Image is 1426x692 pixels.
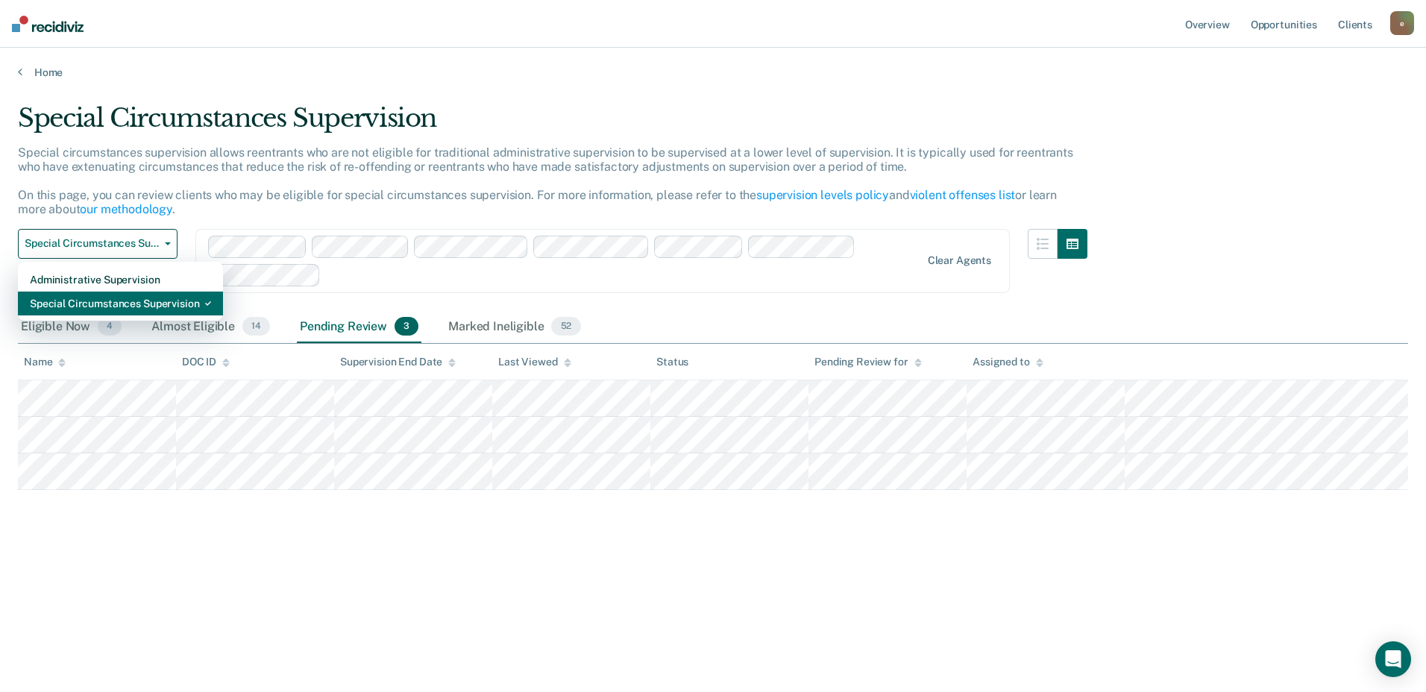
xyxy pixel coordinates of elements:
[18,311,125,344] div: Eligible Now4
[30,268,211,292] div: Administrative Supervision
[395,317,418,336] span: 3
[1390,11,1414,35] button: e
[148,311,273,344] div: Almost Eligible14
[12,16,84,32] img: Recidiviz
[24,356,66,368] div: Name
[973,356,1043,368] div: Assigned to
[445,311,583,344] div: Marked Ineligible52
[30,292,211,315] div: Special Circumstances Supervision
[98,317,122,336] span: 4
[498,356,571,368] div: Last Viewed
[551,317,580,336] span: 52
[80,202,172,216] a: our methodology
[814,356,921,368] div: Pending Review for
[756,188,889,202] a: supervision levels policy
[18,229,178,259] button: Special Circumstances Supervision
[910,188,1016,202] a: violent offenses list
[297,311,421,344] div: Pending Review3
[1375,641,1411,677] div: Open Intercom Messenger
[18,66,1408,79] a: Home
[18,145,1073,217] p: Special circumstances supervision allows reentrants who are not eligible for traditional administ...
[25,237,159,250] span: Special Circumstances Supervision
[242,317,270,336] span: 14
[928,254,991,267] div: Clear agents
[656,356,688,368] div: Status
[182,356,230,368] div: DOC ID
[340,356,456,368] div: Supervision End Date
[18,103,1087,145] div: Special Circumstances Supervision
